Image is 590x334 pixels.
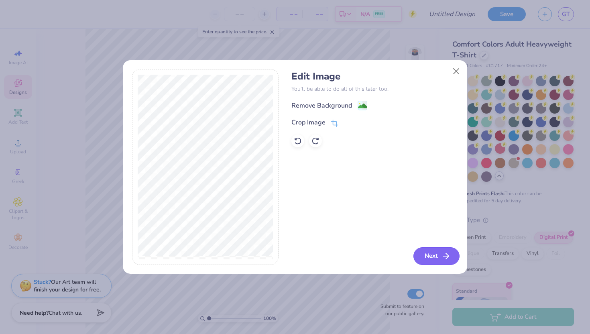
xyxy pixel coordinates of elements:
[291,101,352,110] div: Remove Background
[291,118,326,127] div: Crop Image
[291,85,458,93] p: You’ll be able to do all of this later too.
[449,63,464,79] button: Close
[413,247,460,265] button: Next
[291,71,458,82] h4: Edit Image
